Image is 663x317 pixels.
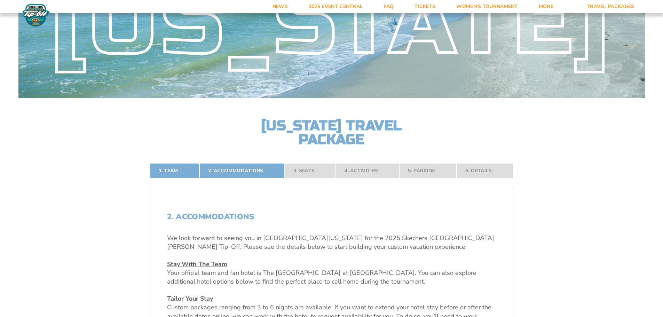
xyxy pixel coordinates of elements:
h2: [US_STATE] Travel Package [255,119,408,146]
u: Stay With The Team [167,260,227,268]
h2: 2. Accommodations [167,212,496,221]
a: 1. Team [150,163,199,179]
u: Tailor Your Stay [167,294,213,303]
p: We look forward to seeing you in [GEOGRAPHIC_DATA][US_STATE] for the 2025 Skechers [GEOGRAPHIC_DA... [167,234,496,251]
p: Your official team and fan hotel is The [GEOGRAPHIC_DATA] at [GEOGRAPHIC_DATA]. You can also expl... [167,260,496,286]
img: Fort Myers Tip-Off [21,3,51,27]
